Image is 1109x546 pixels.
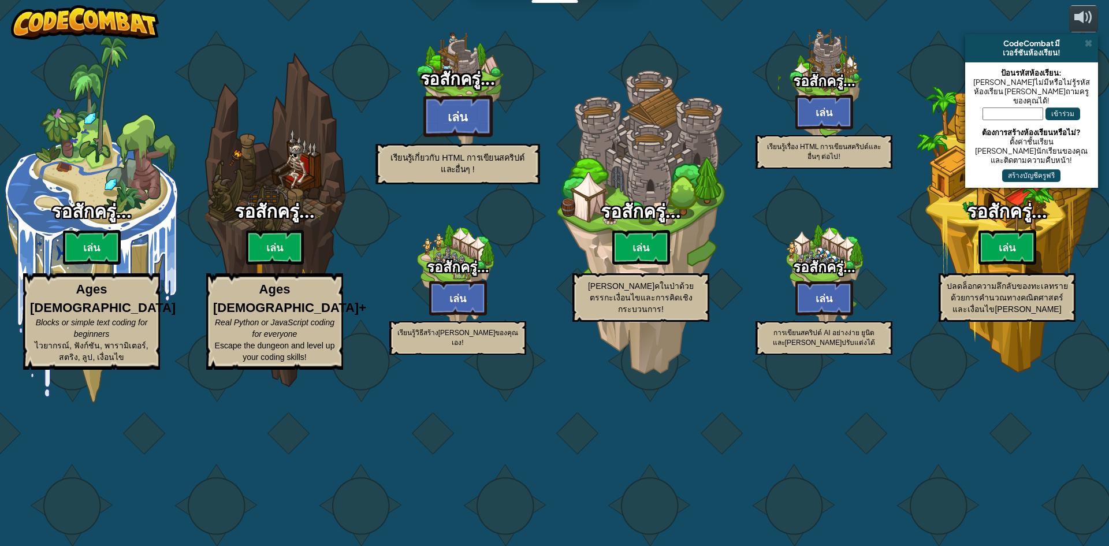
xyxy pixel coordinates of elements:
div: ป้อนรหัสห้องเรียน: [971,68,1092,77]
div: Complete previous world to unlock [916,36,1099,403]
span: รอสักครู่... [601,199,681,224]
span: รอสักครู่... [420,67,496,91]
span: รอสักครู่... [793,257,855,277]
span: การเขียนสคริปต์ AI อย่างง่าย ยูนิตและ[PERSON_NAME]ปรับแต่งได้ [773,329,876,347]
div: [PERSON_NAME]ไม่มีหรือไม่รู้รหัสห้องเรียน [PERSON_NAME]ถามครูของคุณได้! [971,77,1092,105]
btn: เล่น [612,230,670,265]
btn: เล่น [246,230,304,265]
div: ต้องการสร้างห้องเรียนหรือไม่? [971,128,1092,137]
div: Complete previous world to unlock [366,186,549,369]
div: CodeCombat มี [970,39,1093,48]
span: ไวยากรณ์, ฟังก์ชัน, พารามิเตอร์, สตริง, ลูป, เงื่อนไข [35,341,148,362]
button: เล่น [429,281,487,315]
span: รอสักครู่... [427,257,489,277]
strong: Ages [DEMOGRAPHIC_DATA]+ [213,282,366,314]
div: Complete previous world to unlock [183,36,366,403]
span: ปลดล็อกความลึกลับของทะเลทรายด้วยการคำนวณทางคณิตศาสตร์และเงื่อนไข[PERSON_NAME] [947,281,1068,314]
span: รอสักครู่... [793,71,855,91]
btn: เล่น [978,230,1036,265]
span: เรียนรู้เรื่อง HTML การเขียนสคริปต์และอื่นๆ ต่อไป! [767,143,881,161]
span: รอสักครู่... [967,199,1047,224]
span: [PERSON_NAME]คในป่าด้วยตรรกะเงื่อนไขและการคิดเชิงกระบวนการ! [588,281,694,314]
div: Complete previous world to unlock [732,186,916,369]
img: CodeCombat - Learn how to code by playing a game [11,5,159,40]
button: เล่น [423,95,493,137]
btn: เล่น [63,230,121,265]
span: Real Python or JavaScript coding for everyone [215,318,334,339]
button: เล่น [795,95,853,129]
strong: Ages [DEMOGRAPHIC_DATA] [30,282,176,314]
div: เวอร์ชันห้องเรียน! [970,48,1093,57]
button: เล่น [795,281,853,315]
span: เรียนรู้เกี่ยวกับ HTML การเขียนสคริปต์ และอื่นๆ ! [390,153,525,174]
span: เรียนรู้วิธีสร้าง[PERSON_NAME]ของคุณเอง! [397,329,519,347]
div: Complete previous world to unlock [549,36,732,403]
div: ตั้งค่าชั้นเรียน [PERSON_NAME]นักเรียนของคุณ และติดตามความคืบหน้า! [971,137,1092,165]
button: ปรับระดับเสียง [1069,5,1098,32]
button: เข้าร่วม [1045,107,1080,120]
span: Escape the dungeon and level up your coding skills! [215,341,335,362]
span: Blocks or simple text coding for beginners [36,318,148,339]
span: รอสักครู่... [235,199,315,224]
button: สร้างบัญชีครูฟรี [1002,169,1060,182]
span: รอสักครู่... [51,199,132,224]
